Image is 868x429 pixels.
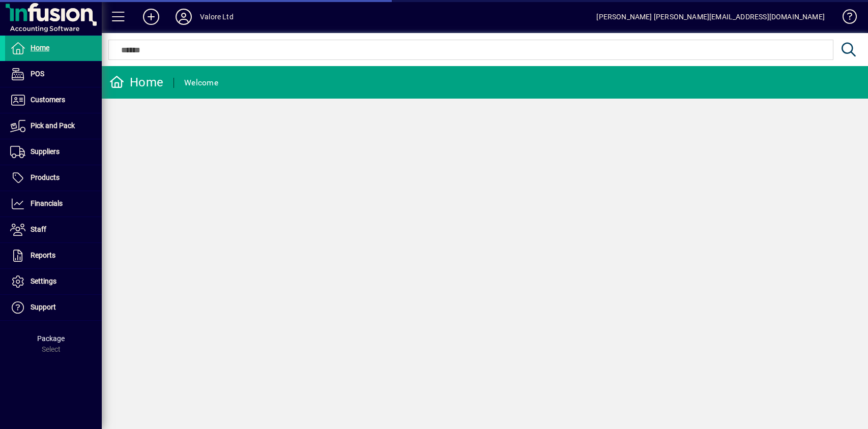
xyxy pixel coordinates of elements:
[200,9,234,25] div: Valore Ltd
[5,191,102,217] a: Financials
[31,70,44,78] span: POS
[184,75,218,91] div: Welcome
[167,8,200,26] button: Profile
[31,303,56,311] span: Support
[31,199,63,207] span: Financials
[5,217,102,242] a: Staff
[5,269,102,294] a: Settings
[31,147,60,156] span: Suppliers
[5,62,102,87] a: POS
[5,243,102,268] a: Reports
[5,295,102,320] a: Support
[31,96,65,104] span: Customers
[31,121,75,130] span: Pick and Pack
[5,165,102,191] a: Products
[135,8,167,26] button: Add
[31,277,56,285] span: Settings
[31,251,55,259] span: Reports
[835,2,855,35] a: Knowledge Base
[37,334,65,343] span: Package
[596,9,825,25] div: [PERSON_NAME] [PERSON_NAME][EMAIL_ADDRESS][DOMAIN_NAME]
[5,113,102,139] a: Pick and Pack
[109,74,163,90] div: Home
[31,173,60,181] span: Products
[5,87,102,113] a: Customers
[31,44,49,52] span: Home
[5,139,102,165] a: Suppliers
[31,225,46,233] span: Staff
